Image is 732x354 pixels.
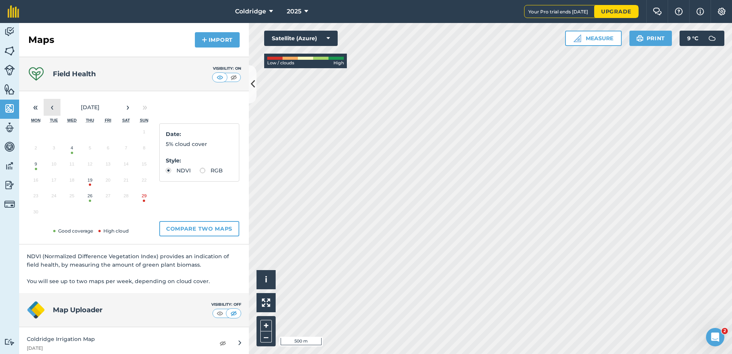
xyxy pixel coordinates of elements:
[31,118,41,123] abbr: Monday
[680,31,724,46] button: 9 °C
[333,60,344,67] span: High
[4,160,15,172] img: svg+xml;base64,PD94bWwgdmVyc2lvbj0iMS4wIiBlbmNvZGluZz0idXRmLTgiPz4KPCEtLSBHZW5lcmF0b3I6IEFkb2JlIE...
[45,190,63,206] button: June 24, 2025
[117,190,135,206] button: June 28, 2025
[27,252,241,269] p: NDVI (Normalized Difference Vegetation Index) provides an indication of field health, by measurin...
[27,142,45,158] button: June 2, 2025
[565,31,622,46] button: Measure
[636,34,644,43] img: svg+xml;base64,PHN2ZyB4bWxucz0iaHR0cDovL3d3dy53My5vcmcvMjAwMC9zdmciIHdpZHRoPSIxOSIgaGVpZ2h0PSIyNC...
[135,158,153,174] button: June 15, 2025
[267,60,294,67] span: Low / clouds
[81,174,99,190] button: June 19, 2025
[53,69,96,79] h4: Field Health
[717,8,726,15] img: A cog icon
[4,199,15,210] img: svg+xml;base64,PD94bWwgdmVyc2lvbj0iMS4wIiBlbmNvZGluZz0idXRmLTgiPz4KPCEtLSBHZW5lcmF0b3I6IEFkb2JlIE...
[674,8,683,15] img: A question mark icon
[211,302,241,308] div: Visibility: Off
[67,118,77,123] abbr: Wednesday
[4,26,15,38] img: svg+xml;base64,PD94bWwgdmVyc2lvbj0iMS4wIiBlbmNvZGluZz0idXRmLTgiPz4KPCEtLSBHZW5lcmF0b3I6IEFkb2JlIE...
[45,174,63,190] button: June 17, 2025
[4,338,15,346] img: svg+xml;base64,PD94bWwgdmVyc2lvbj0iMS4wIiBlbmNvZGluZz0idXRmLTgiPz4KPCEtLSBHZW5lcmF0b3I6IEFkb2JlIE...
[704,31,720,46] img: svg+xml;base64,PD94bWwgdmVyc2lvbj0iMS4wIiBlbmNvZGluZz0idXRmLTgiPz4KPCEtLSBHZW5lcmF0b3I6IEFkb2JlIE...
[117,158,135,174] button: June 14, 2025
[44,99,60,116] button: ‹
[260,331,272,343] button: –
[122,118,130,123] abbr: Saturday
[215,310,225,317] img: svg+xml;base64,PHN2ZyB4bWxucz0iaHR0cDovL3d3dy53My5vcmcvMjAwMC9zdmciIHdpZHRoPSI1MCIgaGVpZ2h0PSI0MC...
[97,228,129,234] span: High cloud
[27,206,45,222] button: June 30, 2025
[136,99,153,116] button: »
[4,65,15,75] img: svg+xml;base64,PD94bWwgdmVyc2lvbj0iMS4wIiBlbmNvZGluZz0idXRmLTgiPz4KPCEtLSBHZW5lcmF0b3I6IEFkb2JlIE...
[696,7,704,16] img: svg+xml;base64,PHN2ZyB4bWxucz0iaHR0cDovL3d3dy53My5vcmcvMjAwMC9zdmciIHdpZHRoPSIxNyIgaGVpZ2h0PSIxNy...
[81,142,99,158] button: June 5, 2025
[81,190,99,206] button: June 26, 2025
[63,174,81,190] button: June 18, 2025
[195,32,240,48] button: Import
[99,142,117,158] button: June 6, 2025
[8,5,19,18] img: fieldmargin Logo
[4,141,15,152] img: svg+xml;base64,PD94bWwgdmVyc2lvbj0iMS4wIiBlbmNvZGluZz0idXRmLTgiPz4KPCEtLSBHZW5lcmF0b3I6IEFkb2JlIE...
[287,7,301,16] span: 2025
[60,99,119,116] button: [DATE]
[200,168,223,173] label: RGB
[166,131,181,138] strong: Date :
[528,9,594,15] span: Your Pro trial ends [DATE]
[629,31,672,46] button: Print
[27,345,207,351] div: [DATE]
[45,158,63,174] button: June 10, 2025
[4,84,15,95] img: svg+xml;base64,PHN2ZyB4bWxucz0iaHR0cDovL3d3dy53My5vcmcvMjAwMC9zdmciIHdpZHRoPSI1NiIgaGVpZ2h0PSI2MC...
[52,228,93,234] span: Good coverage
[706,328,724,346] iframe: Intercom live chat
[4,122,15,133] img: svg+xml;base64,PD94bWwgdmVyc2lvbj0iMS4wIiBlbmNvZGluZz0idXRmLTgiPz4KPCEtLSBHZW5lcmF0b3I6IEFkb2JlIE...
[135,142,153,158] button: June 8, 2025
[159,221,239,236] button: Compare two maps
[212,66,241,72] div: Visibility: On
[27,301,45,319] img: logo
[63,158,81,174] button: June 11, 2025
[262,298,270,307] img: Four arrows, one pointing top left, one top right, one bottom right and the last bottom left
[27,99,44,116] button: «
[135,126,153,142] button: June 1, 2025
[166,168,191,173] label: NDVI
[229,74,239,81] img: svg+xml;base64,PHN2ZyB4bWxucz0iaHR0cDovL3d3dy53My5vcmcvMjAwMC9zdmciIHdpZHRoPSI1MCIgaGVpZ2h0PSI0MC...
[4,45,15,57] img: svg+xml;base64,PHN2ZyB4bWxucz0iaHR0cDovL3d3dy53My5vcmcvMjAwMC9zdmciIHdpZHRoPSI1NiIgaGVpZ2h0PSI2MC...
[63,190,81,206] button: June 25, 2025
[4,103,15,114] img: svg+xml;base64,PHN2ZyB4bWxucz0iaHR0cDovL3d3dy53My5vcmcvMjAwMC9zdmciIHdpZHRoPSI1NiIgaGVpZ2h0PSI2MC...
[265,275,267,284] span: i
[215,74,225,81] img: svg+xml;base64,PHN2ZyB4bWxucz0iaHR0cDovL3d3dy53My5vcmcvMjAwMC9zdmciIHdpZHRoPSI1MCIgaGVpZ2h0PSI0MC...
[99,158,117,174] button: June 13, 2025
[27,277,241,285] p: You will see up to two maps per week, depending on cloud cover.
[722,328,728,334] span: 2
[117,142,135,158] button: June 7, 2025
[81,158,99,174] button: June 12, 2025
[99,174,117,190] button: June 20, 2025
[27,190,45,206] button: June 23, 2025
[166,140,233,148] p: 5% cloud cover
[687,31,698,46] span: 9 ° C
[260,320,272,331] button: +
[166,157,181,164] strong: Style :
[140,118,148,123] abbr: Sunday
[257,270,276,289] button: i
[653,8,662,15] img: Two speech bubbles overlapping with the left bubble in the forefront
[117,174,135,190] button: June 21, 2025
[27,158,45,174] button: June 9, 2025
[53,305,211,315] h4: Map Uploader
[105,118,111,123] abbr: Friday
[135,190,153,206] button: June 29, 2025
[574,34,581,42] img: Ruler icon
[27,174,45,190] button: June 16, 2025
[45,142,63,158] button: June 3, 2025
[229,310,239,317] img: svg+xml;base64,PHN2ZyB4bWxucz0iaHR0cDovL3d3dy53My5vcmcvMjAwMC9zdmciIHdpZHRoPSI1MCIgaGVpZ2h0PSI0MC...
[219,338,226,347] img: svg+xml;base64,PHN2ZyB4bWxucz0iaHR0cDovL3d3dy53My5vcmcvMjAwMC9zdmciIHdpZHRoPSIxOCIgaGVpZ2h0PSIyNC...
[50,118,58,123] abbr: Tuesday
[86,118,94,123] abbr: Thursday
[235,7,266,16] span: Coldridge
[63,142,81,158] button: June 4, 2025
[264,31,338,46] button: Satellite (Azure)
[81,104,100,111] span: [DATE]
[99,190,117,206] button: June 27, 2025
[202,35,207,44] img: svg+xml;base64,PHN2ZyB4bWxucz0iaHR0cDovL3d3dy53My5vcmcvMjAwMC9zdmciIHdpZHRoPSIxNCIgaGVpZ2h0PSIyNC...
[27,335,207,343] div: Coldridge Irrigation Map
